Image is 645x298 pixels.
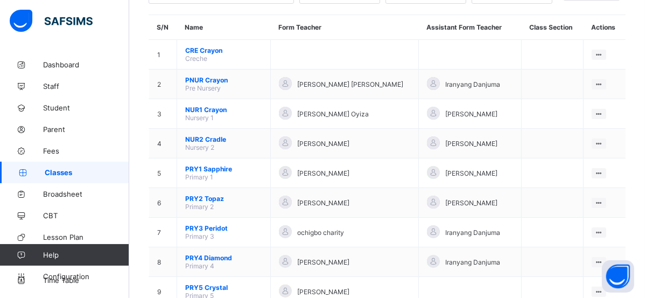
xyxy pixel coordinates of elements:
[185,54,207,63] span: Creche
[297,169,349,177] span: [PERSON_NAME]
[445,228,500,237] span: Iranyang Danjuma
[418,15,521,40] th: Assistant Form Teacher
[43,147,129,155] span: Fees
[185,76,262,84] span: PNUR Crayon
[43,103,129,112] span: Student
[185,46,262,54] span: CRE Crayon
[445,199,497,207] span: [PERSON_NAME]
[185,165,262,173] span: PRY1 Sapphire
[149,129,177,158] td: 4
[445,258,500,266] span: Iranyang Danjuma
[297,258,349,266] span: [PERSON_NAME]
[185,254,262,262] span: PRY4 Diamond
[185,283,262,292] span: PRY5 Crystal
[43,190,129,198] span: Broadsheet
[185,173,213,181] span: Primary 1
[149,40,177,70] td: 1
[10,10,93,32] img: safsims
[297,228,344,237] span: ochigbo charity
[185,84,221,92] span: Pre Nursery
[271,15,419,40] th: Form Teacher
[43,60,129,69] span: Dashboard
[185,195,262,203] span: PRY2 Topaz
[583,15,626,40] th: Actions
[602,260,634,293] button: Open asap
[149,15,177,40] th: S/N
[185,106,262,114] span: NUR1 Crayon
[43,233,129,241] span: Lesson Plan
[43,251,129,259] span: Help
[45,168,129,177] span: Classes
[43,211,129,220] span: CBT
[445,140,497,148] span: [PERSON_NAME]
[185,143,214,151] span: Nursery 2
[177,15,271,40] th: Name
[185,224,262,232] span: PRY3 Peridot
[185,203,214,211] span: Primary 2
[445,110,497,118] span: [PERSON_NAME]
[149,247,177,277] td: 8
[297,110,369,118] span: [PERSON_NAME] Oyiza
[149,70,177,99] td: 2
[297,199,349,207] span: [PERSON_NAME]
[149,158,177,188] td: 5
[297,80,403,88] span: [PERSON_NAME] [PERSON_NAME]
[297,140,349,148] span: [PERSON_NAME]
[185,232,214,240] span: Primary 3
[445,80,500,88] span: Iranyang Danjuma
[149,188,177,218] td: 6
[43,272,129,281] span: Configuration
[43,82,129,91] span: Staff
[185,262,214,270] span: Primary 4
[149,218,177,247] td: 7
[149,99,177,129] td: 3
[297,288,349,296] span: [PERSON_NAME]
[43,125,129,134] span: Parent
[445,169,497,177] span: [PERSON_NAME]
[521,15,583,40] th: Class Section
[185,114,214,122] span: Nursery 1
[185,135,262,143] span: NUR2 Cradle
